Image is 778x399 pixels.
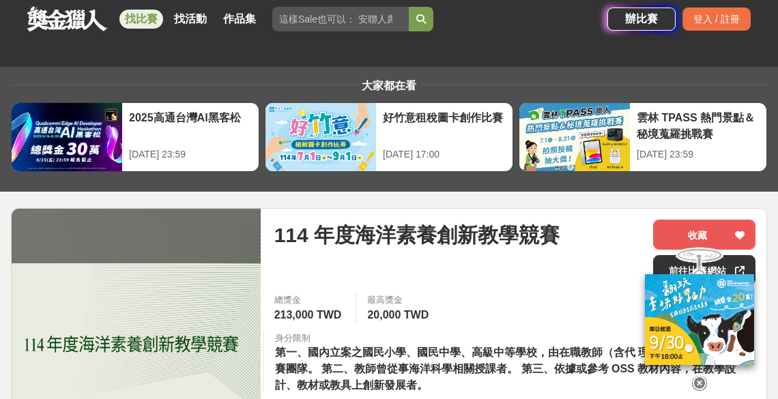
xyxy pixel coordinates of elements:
span: 114 年度海洋素養創新教學競賽 [274,220,560,250]
div: 登入 / 註冊 [682,8,751,31]
a: 找活動 [169,10,212,29]
span: 第一、國內立案之國民小學、國民中學、高級中等學校，由在職教師（含代 理教師）與學生組成參賽團隊。 第二、教師曾從事海洋科學相關授課者。 第三、依據或參考 OSS 教材內容，在教學設計、教材或教具... [275,346,747,391]
span: 20,000 TWD [367,309,429,321]
a: 2025高通台灣AI黑客松[DATE] 23:59 [11,102,259,172]
span: 大家都在看 [358,80,420,91]
a: 好竹意租稅圖卡創作比賽[DATE] 17:00 [265,102,513,172]
a: 辦比賽 [607,8,676,31]
span: 總獎金 [274,293,345,307]
div: 好竹意租稅圖卡創作比賽 [383,110,506,141]
button: 收藏 [653,220,755,250]
div: [DATE] 17:00 [383,147,506,162]
span: 最高獎金 [367,293,432,307]
input: 這樣Sale也可以： 安聯人壽創意銷售法募集 [272,7,409,31]
a: 雲林 TPASS 熱門景點＆秘境蒐羅挑戰賽[DATE] 23:59 [519,102,767,172]
img: c171a689-fb2c-43c6-a33c-e56b1f4b2190.jpg [645,274,754,365]
div: 身分限制 [275,331,755,345]
span: 213,000 TWD [274,309,342,321]
a: 找比賽 [119,10,163,29]
div: [DATE] 23:59 [129,147,252,162]
div: 2025高通台灣AI黑客松 [129,110,252,141]
div: 雲林 TPASS 熱門景點＆秘境蒐羅挑戰賽 [637,110,760,141]
a: 作品集 [218,10,261,29]
div: [DATE] 23:59 [637,147,760,162]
